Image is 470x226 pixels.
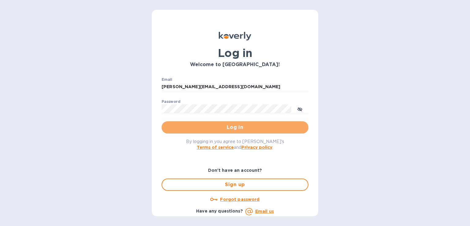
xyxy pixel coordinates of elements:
button: toggle password visibility [294,103,306,115]
b: Have any questions? [196,209,243,213]
span: Log in [166,124,304,131]
button: Sign up [162,179,308,191]
img: Koverly [219,32,251,40]
h1: Log in [162,47,308,59]
a: Email us [255,209,274,214]
a: Terms of service [197,145,234,150]
label: Password [162,100,180,104]
label: Email [162,78,172,81]
b: Don't have an account? [208,168,262,173]
u: Forgot password [220,197,259,202]
span: Sign up [167,181,303,188]
span: By logging in you agree to [PERSON_NAME]'s and . [186,139,284,150]
button: Log in [162,121,308,134]
a: Privacy policy [241,145,272,150]
h3: Welcome to [GEOGRAPHIC_DATA]! [162,62,308,68]
input: Enter email address [162,82,308,92]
